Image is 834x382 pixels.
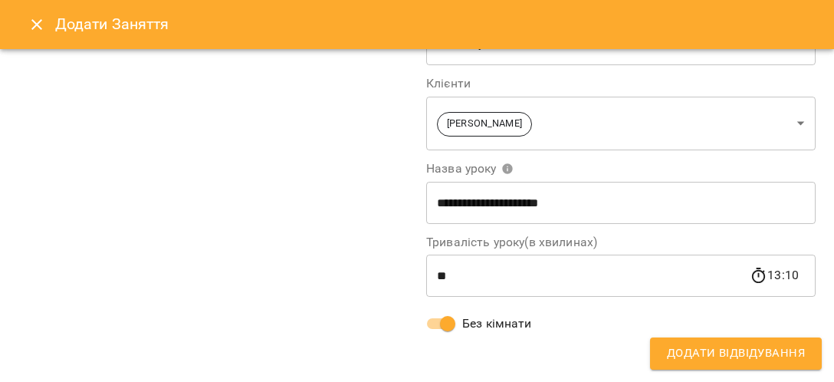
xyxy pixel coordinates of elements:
[667,344,805,364] span: Додати Відвідування
[462,314,532,333] span: Без кімнати
[426,163,514,175] span: Назва уроку
[650,338,822,370] button: Додати Відвідування
[501,163,514,175] svg: Вкажіть назву уроку або виберіть клієнтів
[426,236,816,249] label: Тривалість уроку(в хвилинах)
[426,77,816,90] label: Клієнти
[438,117,531,131] span: [PERSON_NAME]
[55,12,816,36] h6: Додати Заняття
[18,6,55,43] button: Close
[426,96,816,150] div: [PERSON_NAME]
